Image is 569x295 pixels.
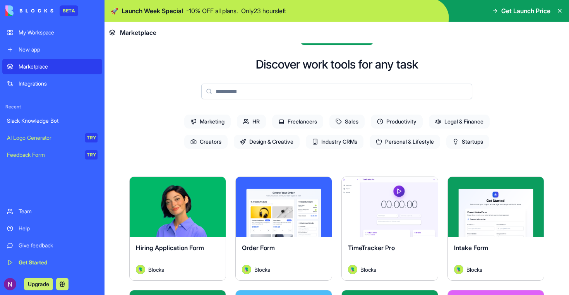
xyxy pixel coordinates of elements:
[148,266,164,274] span: Blocks
[2,147,102,163] a: Feedback FormTRY
[371,115,423,129] span: Productivity
[136,244,204,252] span: Hiring Application Form
[2,113,102,129] a: Slack Knowledge Bot
[234,135,300,149] span: Design & Creative
[19,63,98,70] div: Marketplace
[5,5,78,16] a: BETA
[85,133,98,142] div: TRY
[19,80,98,87] div: Integrations
[2,221,102,236] a: Help
[2,238,102,253] a: Give feedback
[2,25,102,40] a: My Workspace
[5,5,53,16] img: logo
[19,225,98,232] div: Help
[370,135,440,149] span: Personal & Lifestyle
[242,244,275,252] span: Order Form
[429,115,490,129] span: Legal & Finance
[237,115,266,129] span: HR
[2,42,102,57] a: New app
[19,242,98,249] div: Give feedback
[447,177,544,281] a: Intake FormAvatarBlocks
[242,265,251,274] img: Avatar
[2,130,102,146] a: AI Logo GeneratorTRY
[348,265,357,274] img: Avatar
[129,177,226,281] a: Hiring Application FormAvatarBlocks
[120,28,156,37] span: Marketplace
[60,5,78,16] div: BETA
[7,151,80,159] div: Feedback Form
[348,244,395,252] span: TimeTracker Pro
[2,59,102,74] a: Marketplace
[2,204,102,219] a: Team
[136,265,145,274] img: Avatar
[2,255,102,270] a: Get Started
[235,177,332,281] a: Order FormAvatarBlocks
[7,117,98,125] div: Slack Knowledge Bot
[2,76,102,91] a: Integrations
[111,6,118,15] span: 🚀
[184,135,228,149] span: Creators
[186,6,238,15] p: - 10 % OFF all plans.
[4,278,16,290] img: ACg8ocLMEAybY4rhZhah6a2yHoZ4E0Kgoi9kGCe0mf2Zu061G4rFBA=s96-c
[360,266,376,274] span: Blocks
[19,259,98,266] div: Get Started
[254,266,270,274] span: Blocks
[19,208,98,215] div: Team
[329,115,365,129] span: Sales
[272,115,323,129] span: Freelancers
[19,29,98,36] div: My Workspace
[7,134,80,142] div: AI Logo Generator
[24,280,53,288] a: Upgrade
[85,150,98,160] div: TRY
[122,6,183,15] span: Launch Week Special
[466,266,482,274] span: Blocks
[446,135,489,149] span: Startups
[454,265,463,274] img: Avatar
[256,57,418,71] h2: Discover work tools for any task
[454,244,488,252] span: Intake Form
[306,135,363,149] span: Industry CRMs
[501,6,550,15] span: Get Launch Price
[24,278,53,290] button: Upgrade
[241,6,286,15] p: Only 23 hours left
[2,104,102,110] span: Recent
[184,115,231,129] span: Marketing
[19,46,98,53] div: New app
[341,177,438,281] a: TimeTracker ProAvatarBlocks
